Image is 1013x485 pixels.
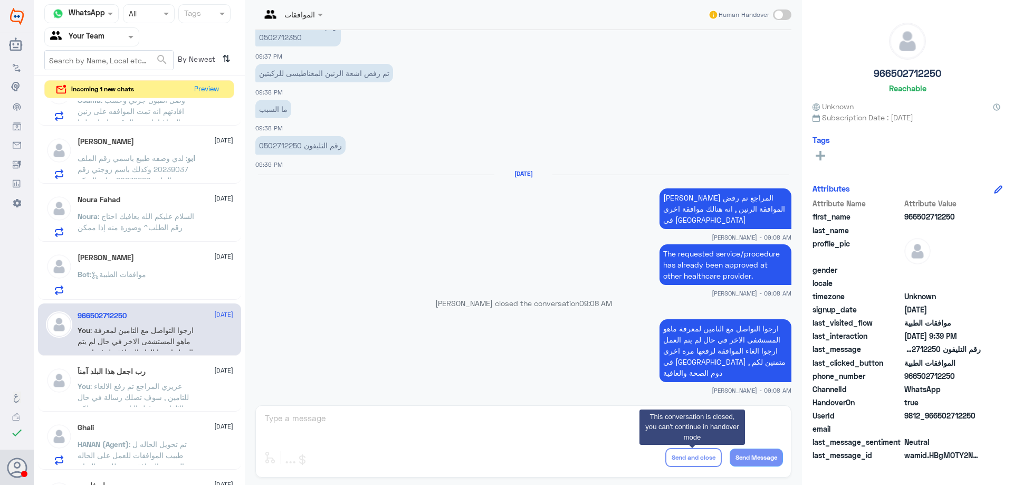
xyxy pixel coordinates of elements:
[813,278,902,289] span: locale
[813,101,854,112] span: Unknown
[904,264,981,275] span: null
[813,397,902,408] span: HandoverOn
[214,422,233,431] span: [DATE]
[255,125,283,131] span: 09:38 PM
[874,68,941,80] h5: 966502712250
[187,154,195,163] span: ابو
[813,344,902,355] span: last_message
[904,410,981,421] span: 9812_966502712250
[889,83,926,93] h6: Reachable
[11,426,23,439] i: check
[156,53,168,66] span: search
[904,436,981,448] span: 0
[579,299,612,308] span: 09:08 AM
[255,136,346,155] p: 5/10/2025, 9:39 PM
[78,326,90,335] span: You
[904,370,981,382] span: 966502712250
[813,450,902,461] span: last_message_id
[46,137,72,164] img: defaultAdmin.png
[71,84,134,94] span: incoming 1 new chats
[156,51,168,69] button: search
[813,436,902,448] span: last_message_sentiment
[255,298,791,309] p: [PERSON_NAME] closed the conversation
[214,194,233,203] span: [DATE]
[904,304,981,315] span: 2025-10-05T18:36:54.996Z
[904,278,981,289] span: null
[813,198,902,209] span: Attribute Name
[813,330,902,341] span: last_interaction
[78,154,188,196] span: : لدي وصفه طبيع باسمي رقم الملف 20239037 وكذلك باسم زوجتي رقم الملف 20239296 عيادة السكر الدكتور[...
[813,317,902,328] span: last_visited_flow
[904,291,981,302] span: Unknown
[904,397,981,408] span: true
[10,8,24,25] img: Widebot Logo
[660,319,791,382] p: 6/10/2025, 9:08 AM
[214,310,233,319] span: [DATE]
[46,423,72,450] img: defaultAdmin.png
[904,384,981,395] span: 2
[730,449,783,467] button: Send Message
[78,423,94,432] h5: Ghali
[78,382,193,424] span: : عزيزي المراجع تم رفع الالغاء للتامين , سوف تصلك رسالة في حال تم الالغاء من قبل التامين , متمنين...
[904,423,981,434] span: null
[712,386,791,395] span: [PERSON_NAME] - 09:08 AM
[660,244,791,285] p: 6/10/2025, 9:08 AM
[904,330,981,341] span: 2025-10-05T18:39:13.252Z
[904,238,931,264] img: defaultAdmin.png
[813,112,1002,123] span: Subscription Date : [DATE]
[904,357,981,368] span: الموافقات الطبية
[813,423,902,434] span: email
[813,184,850,193] h6: Attributes
[78,253,134,262] h5: Abdullah Nassar
[255,100,291,118] p: 5/10/2025, 9:38 PM
[813,291,902,302] span: timezone
[255,89,283,96] span: 09:38 PM
[904,344,981,355] span: رقم التليفون 0502712250
[78,440,129,449] span: HANAN (Agent)
[45,51,173,70] input: Search by Name, Local etc…
[904,211,981,222] span: 966502712250
[78,212,194,232] span: : السلام عليكم الله يعافيك احتاج رقم الطلب^ وصورة منه إذا ممكن
[222,50,231,68] i: ⇅
[890,23,925,59] img: defaultAdmin.png
[255,64,393,82] p: 5/10/2025, 9:38 PM
[712,289,791,298] span: [PERSON_NAME] - 09:08 AM
[78,382,90,391] span: You
[46,195,72,222] img: defaultAdmin.png
[904,317,981,328] span: موافقات الطبية
[78,440,191,482] span: : تم تحويل الحاله ل طبيب الموافقات للعمل على الحاله بحال تمت الموافقه بتوصلك رساله ان شاءالله
[78,212,98,221] span: Noura
[719,10,769,20] span: Human Handover
[78,270,90,279] span: Bot
[78,311,127,320] h5: 966502712250
[813,357,902,368] span: last_clicked_button
[255,161,283,168] span: 09:39 PM
[7,458,27,478] button: Avatar
[189,81,223,98] button: Preview
[813,384,902,395] span: ChannelId
[665,448,722,467] button: Send and close
[214,366,233,375] span: [DATE]
[46,311,72,338] img: defaultAdmin.png
[90,270,146,279] span: : موافقات الطبية
[904,198,981,209] span: Attribute Value
[183,7,201,21] div: Tags
[494,170,552,177] h6: [DATE]
[214,252,233,261] span: [DATE]
[813,135,830,145] h6: Tags
[813,410,902,421] span: UserId
[813,264,902,275] span: gender
[660,188,791,229] p: 6/10/2025, 9:08 AM
[813,211,902,222] span: first_name
[50,6,66,22] img: whatsapp.png
[712,233,791,242] span: [PERSON_NAME] - 09:08 AM
[46,367,72,394] img: defaultAdmin.png
[813,238,902,262] span: profile_pic
[813,225,902,236] span: last_name
[78,326,194,379] span: : ارجوا التواصل مع التامين لمعرفة ماهو المستشفى الاخر في حال لم يتم العمل ارجوا الغاء الموافقة لر...
[214,136,233,145] span: [DATE]
[78,195,120,204] h5: Noura Fahad
[813,304,902,315] span: signup_date
[904,450,981,461] span: wamid.HBgMOTY2NTAyNzEyMjUwFQIAEhggQUNGQTRDMEMwRUVCNUE0N0JDREZDQ0Q3RTkyREY3QTgA
[78,367,146,376] h5: رب اجعل هذا البلد آمناً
